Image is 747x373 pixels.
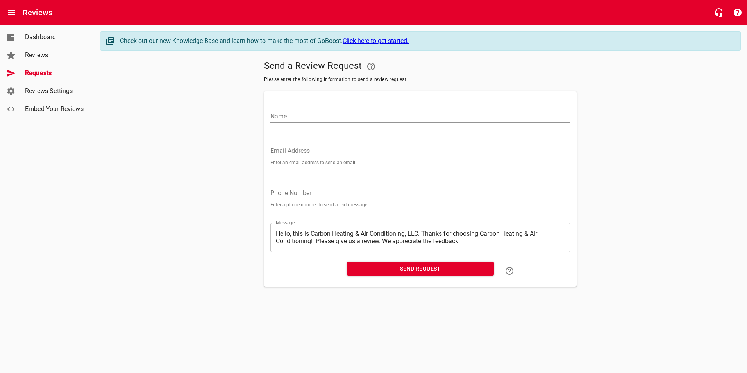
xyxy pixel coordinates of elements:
[270,203,570,207] p: Enter a phone number to send a text message.
[25,50,84,60] span: Reviews
[728,3,747,22] button: Support Portal
[2,3,21,22] button: Open drawer
[709,3,728,22] button: Live Chat
[23,6,52,19] h6: Reviews
[25,68,84,78] span: Requests
[270,160,570,165] p: Enter an email address to send an email.
[25,32,84,42] span: Dashboard
[120,36,733,46] div: Check out our new Knowledge Base and learn how to make the most of GoBoost.
[264,76,577,84] span: Please enter the following information to send a review request.
[353,264,488,274] span: Send Request
[276,230,565,245] textarea: Hello, this is Carbon Heating & Air Conditioning, LLC. Thanks for choosing Carbon Heating & Air C...
[25,104,84,114] span: Embed Your Reviews
[347,262,494,276] button: Send Request
[500,262,519,280] a: Learn how to "Send a Review Request"
[343,37,409,45] a: Click here to get started.
[362,57,381,76] a: Your Google or Facebook account must be connected to "Send a Review Request"
[264,57,577,76] h5: Send a Review Request
[25,86,84,96] span: Reviews Settings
